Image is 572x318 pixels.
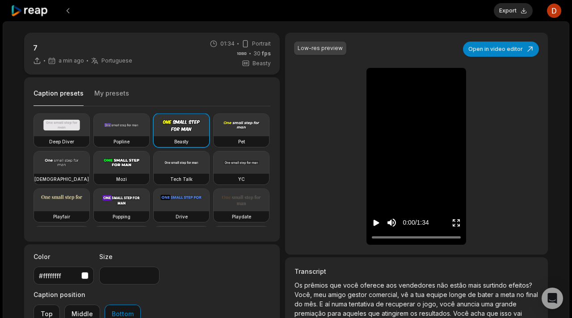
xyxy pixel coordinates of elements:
span: aí [325,300,332,308]
span: prêmios [304,281,330,289]
span: estão [450,281,468,289]
span: você [343,281,360,289]
div: Low-res preview [298,44,343,52]
h3: Tech Talk [170,176,193,183]
span: acha [471,310,487,317]
span: meu [314,291,328,298]
span: gestor [348,291,369,298]
div: #ffffffff [39,271,78,280]
span: amigo [328,291,348,298]
span: para [328,310,343,317]
h3: Popline [114,138,130,145]
h3: Transcript [294,267,538,276]
label: Size [99,252,160,261]
span: vendedores [399,281,437,289]
span: mês. [304,300,320,308]
span: o [417,300,423,308]
span: no [517,291,526,298]
span: 30 [253,50,271,58]
span: fps [262,50,271,57]
span: atingirem [382,310,410,317]
span: de [376,300,386,308]
button: Caption presets [34,89,84,106]
span: premiação [294,310,328,317]
span: tentativa [349,300,376,308]
button: Export [494,3,533,18]
h3: Playdate [232,213,251,220]
span: longe [449,291,468,298]
span: Você [453,310,471,317]
span: que [487,310,500,317]
div: 0:00 / 1:34 [403,218,429,227]
span: surtindo [483,281,509,289]
span: do [294,300,304,308]
span: jogo, [423,300,440,308]
button: #ffffffff [34,267,94,285]
span: que [368,310,382,317]
span: E [320,300,325,308]
span: isso [500,310,513,317]
span: grande [495,300,517,308]
span: Os [294,281,304,289]
h3: Beasty [174,138,189,145]
span: oferece [360,281,386,289]
span: a [495,291,500,298]
span: efeitos? [509,281,532,289]
span: de [468,291,478,298]
span: Beasty [252,59,271,67]
span: equipe [426,291,449,298]
span: resultados. [419,310,453,317]
h3: Mozi [116,176,127,183]
h3: Drive [176,213,188,220]
h3: [DEMOGRAPHIC_DATA] [34,176,89,183]
button: Enter Fullscreen [452,214,461,231]
span: 01:34 [220,40,235,48]
div: Open Intercom Messenger [542,288,563,309]
span: vai [513,310,522,317]
span: numa [332,300,349,308]
span: recuperar [386,300,417,308]
span: anuncia [457,300,481,308]
h3: YC [238,176,245,183]
span: vê [401,291,410,298]
span: que [330,281,343,289]
button: My presets [94,89,129,106]
label: Caption position [34,290,141,299]
span: bater [478,291,495,298]
span: mais [468,281,483,289]
button: Mute sound [386,217,397,228]
span: você [440,300,457,308]
span: não [437,281,450,289]
span: final [526,291,538,298]
h3: Deep Diver [49,138,74,145]
span: aos [386,281,399,289]
span: a min ago [59,57,84,64]
button: Open in video editor [463,42,539,57]
button: Play video [372,214,381,231]
span: tua [416,291,426,298]
span: os [410,310,419,317]
span: aqueles [343,310,368,317]
span: Portuguese [101,57,132,64]
span: meta [500,291,517,298]
span: comercial, [369,291,401,298]
h3: Popping [113,213,130,220]
span: a [410,291,416,298]
span: uma [481,300,495,308]
p: 7 [33,42,132,53]
span: Você, [294,291,314,298]
h3: Playfair [53,213,70,220]
label: Color [34,252,94,261]
h3: Pet [238,138,245,145]
span: Portrait [252,40,271,48]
